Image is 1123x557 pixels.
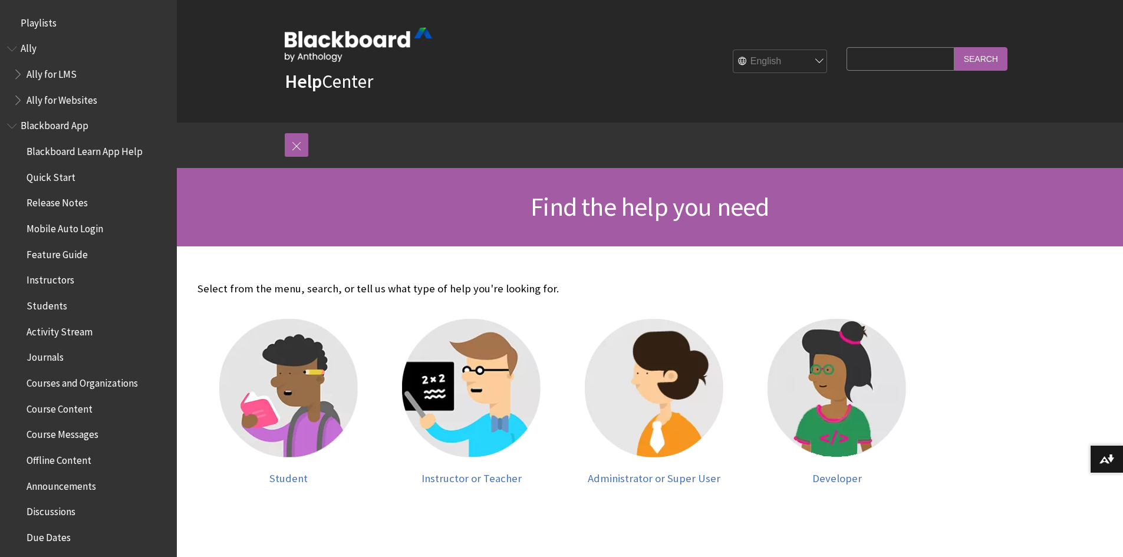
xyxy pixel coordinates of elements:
[285,70,322,93] strong: Help
[27,373,138,389] span: Courses and Organizations
[27,90,97,106] span: Ally for Websites
[402,319,541,457] img: Instructor
[27,271,74,286] span: Instructors
[21,13,57,29] span: Playlists
[209,319,368,485] a: Student Student
[197,281,928,296] p: Select from the menu, search, or tell us what type of help you're looking for.
[21,116,88,132] span: Blackboard App
[392,319,551,485] a: Instructor Instructor or Teacher
[27,193,88,209] span: Release Notes
[585,319,723,457] img: Administrator
[27,322,93,338] span: Activity Stream
[27,141,143,157] span: Blackboard Learn App Help
[285,70,373,93] a: HelpCenter
[27,167,75,183] span: Quick Start
[758,319,917,485] a: Developer
[27,399,93,415] span: Course Content
[27,348,64,364] span: Journals
[812,472,862,485] span: Developer
[21,39,37,55] span: Ally
[531,190,769,223] span: Find the help you need
[733,50,828,74] select: Site Language Selector
[7,39,170,110] nav: Book outline for Anthology Ally Help
[27,450,91,466] span: Offline Content
[7,13,170,33] nav: Book outline for Playlists
[588,472,720,485] span: Administrator or Super User
[954,47,1007,70] input: Search
[27,528,71,543] span: Due Dates
[421,472,522,485] span: Instructor or Teacher
[27,296,67,312] span: Students
[219,319,358,457] img: Student
[27,502,75,518] span: Discussions
[27,219,103,235] span: Mobile Auto Login
[269,472,308,485] span: Student
[27,425,98,441] span: Course Messages
[285,28,432,62] img: Blackboard by Anthology
[27,476,96,492] span: Announcements
[27,64,77,80] span: Ally for LMS
[575,319,734,485] a: Administrator Administrator or Super User
[27,245,88,261] span: Feature Guide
